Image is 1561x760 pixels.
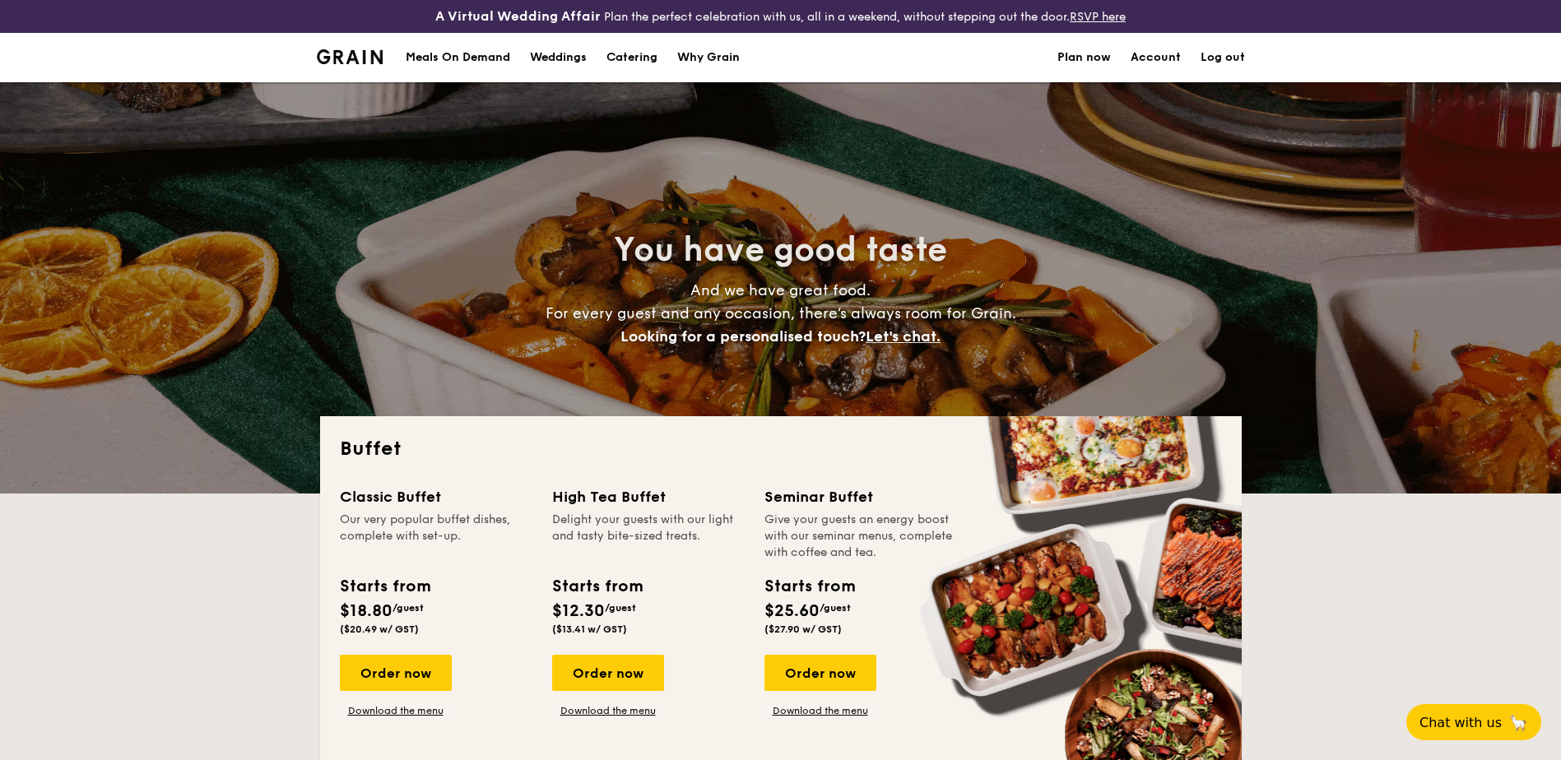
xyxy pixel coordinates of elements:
[552,704,664,717] a: Download the menu
[396,33,520,82] a: Meals On Demand
[1419,715,1502,730] span: Chat with us
[552,623,627,635] span: ($13.41 w/ GST)
[605,602,636,614] span: /guest
[340,601,393,621] span: $18.80
[1508,713,1528,732] span: 🦙
[340,512,532,561] div: Our very popular buffet dishes, complete with set-up.
[667,33,750,82] a: Why Grain
[1057,33,1111,82] a: Plan now
[1201,33,1245,82] a: Log out
[764,485,957,508] div: Seminar Buffet
[435,7,601,26] h4: A Virtual Wedding Affair
[552,601,605,621] span: $12.30
[764,655,876,691] div: Order now
[866,327,941,345] span: Let's chat.
[340,574,430,599] div: Starts from
[340,623,419,635] span: ($20.49 w/ GST)
[606,33,657,82] h1: Catering
[317,49,383,64] a: Logotype
[1406,704,1541,740] button: Chat with us🦙
[677,33,740,82] div: Why Grain
[340,704,452,717] a: Download the menu
[820,602,851,614] span: /guest
[764,601,820,621] span: $25.60
[530,33,587,82] div: Weddings
[340,655,452,691] div: Order now
[620,327,866,345] span: Looking for a personalised touch?
[552,485,745,508] div: High Tea Buffet
[317,49,383,64] img: Grain
[340,436,1222,462] h2: Buffet
[764,574,854,599] div: Starts from
[597,33,667,82] a: Catering
[764,623,842,635] span: ($27.90 w/ GST)
[393,602,424,614] span: /guest
[1131,33,1181,82] a: Account
[552,574,642,599] div: Starts from
[764,512,957,561] div: Give your guests an energy boost with our seminar menus, complete with coffee and tea.
[520,33,597,82] a: Weddings
[1070,10,1126,24] a: RSVP here
[340,485,532,508] div: Classic Buffet
[614,230,947,270] span: You have good taste
[764,704,876,717] a: Download the menu
[552,655,664,691] div: Order now
[552,512,745,561] div: Delight your guests with our light and tasty bite-sized treats.
[406,33,510,82] div: Meals On Demand
[546,281,1016,345] span: And we have great food. For every guest and any occasion, there’s always room for Grain.
[307,7,1255,26] div: Plan the perfect celebration with us, all in a weekend, without stepping out the door.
